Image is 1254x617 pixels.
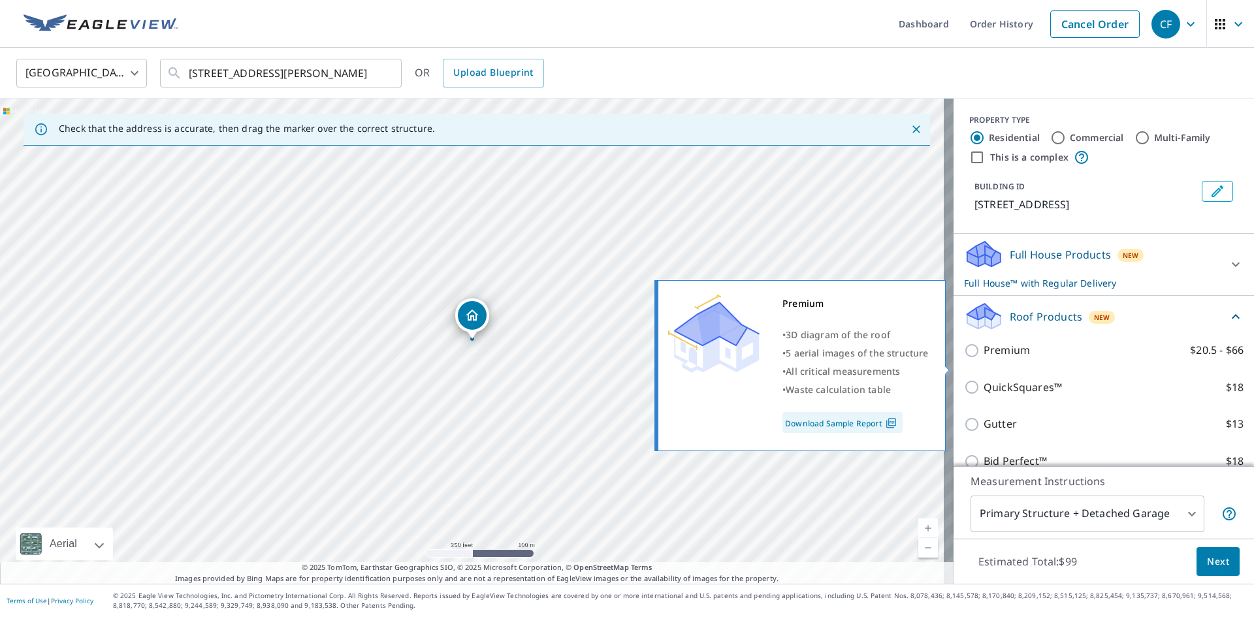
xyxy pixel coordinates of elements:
a: Upload Blueprint [443,59,543,87]
div: OR [415,59,544,87]
p: Premium [984,342,1030,358]
p: © 2025 Eagle View Technologies, Inc. and Pictometry International Corp. All Rights Reserved. Repo... [113,591,1247,610]
p: BUILDING ID [974,181,1025,192]
div: CF [1151,10,1180,39]
span: Upload Blueprint [453,65,533,81]
p: [STREET_ADDRESS] [974,197,1197,212]
p: Estimated Total: $99 [968,547,1087,576]
span: New [1123,250,1139,261]
div: Full House ProductsNewFull House™ with Regular Delivery [964,239,1244,290]
span: Next [1207,554,1229,570]
span: 3D diagram of the roof [786,328,890,341]
div: Aerial [16,528,113,560]
img: Premium [668,294,760,373]
a: Current Level 17, Zoom Out [918,538,938,558]
input: Search by address or latitude-longitude [189,55,375,91]
button: Next [1197,547,1240,577]
p: | [7,597,93,605]
div: • [782,344,929,362]
label: Multi-Family [1154,131,1211,144]
p: Bid Perfect™ [984,453,1047,469]
label: This is a complex [990,151,1069,164]
a: Terms of Use [7,596,47,605]
p: Check that the address is accurate, then drag the marker over the correct structure. [59,123,435,134]
div: • [782,362,929,381]
label: Residential [989,131,1040,144]
p: $20.5 - $66 [1190,342,1244,358]
a: Privacy Policy [51,596,93,605]
a: Current Level 17, Zoom In [918,518,938,538]
div: Aerial [46,528,81,560]
p: Full House™ with Regular Delivery [964,276,1220,290]
span: All critical measurements [786,365,900,377]
span: New [1094,312,1110,323]
a: Cancel Order [1050,10,1140,38]
span: 5 aerial images of the structure [786,347,928,359]
p: Roof Products [1010,309,1082,324]
p: Full House Products [1010,247,1111,262]
p: $18 [1226,453,1244,469]
div: Primary Structure + Detached Garage [971,496,1204,532]
button: Close [908,121,925,138]
div: Premium [782,294,929,313]
a: Terms [631,562,652,572]
img: EV Logo [24,14,178,34]
a: OpenStreetMap [573,562,628,572]
p: $13 [1226,416,1244,432]
p: Measurement Instructions [971,473,1237,489]
div: Roof ProductsNew [964,301,1244,332]
a: Download Sample Report [782,412,903,433]
button: Edit building 1 [1202,181,1233,202]
div: [GEOGRAPHIC_DATA] [16,55,147,91]
p: QuickSquares™ [984,379,1062,396]
p: $18 [1226,379,1244,396]
div: • [782,381,929,399]
span: © 2025 TomTom, Earthstar Geographics SIO, © 2025 Microsoft Corporation, © [302,562,652,573]
p: Gutter [984,416,1017,432]
span: Your report will include the primary structure and a detached garage if one exists. [1221,506,1237,522]
div: PROPERTY TYPE [969,114,1238,126]
label: Commercial [1070,131,1124,144]
div: • [782,326,929,344]
img: Pdf Icon [882,417,900,429]
div: Dropped pin, building 1, Residential property, 19400 Royal Birkdale Dr Hialeah, FL 33015 [455,298,489,339]
span: Waste calculation table [786,383,891,396]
